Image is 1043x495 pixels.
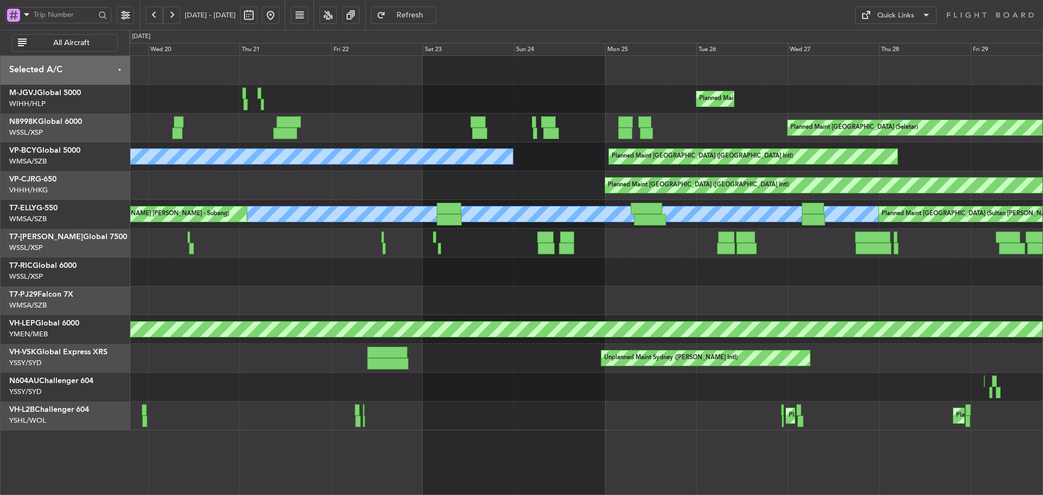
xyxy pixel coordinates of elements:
div: Planned Maint [GEOGRAPHIC_DATA] (Seletar) [790,120,918,136]
a: YSSY/SYD [9,387,42,397]
button: Quick Links [855,7,937,24]
div: Wed 27 [788,43,879,56]
span: M-JGVJ [9,89,37,97]
a: VH-LEPGlobal 6000 [9,319,79,327]
a: YSSY/SYD [9,358,42,368]
a: T7-[PERSON_NAME]Global 7500 [9,233,127,241]
button: All Aircraft [12,34,118,52]
a: WMSA/SZB [9,214,47,224]
a: WSSL/XSP [9,272,43,281]
a: N8998KGlobal 6000 [9,118,82,126]
a: YMEN/MEB [9,329,48,339]
input: Trip Number [34,7,95,23]
span: VP-CJR [9,176,35,183]
span: T7-ELLY [9,204,36,212]
a: T7-PJ29Falcon 7X [9,291,73,298]
span: VH-LEP [9,319,35,327]
span: N604AU [9,377,39,385]
span: Refresh [388,11,432,19]
div: Thu 21 [240,43,331,56]
a: VH-L2BChallenger 604 [9,406,89,413]
a: T7-RICGlobal 6000 [9,262,77,270]
a: VH-VSKGlobal Express XRS [9,348,108,356]
span: T7-RIC [9,262,33,270]
a: VHHH/HKG [9,185,48,195]
span: All Aircraft [29,39,114,47]
span: [DATE] - [DATE] [185,10,236,20]
a: M-JGVJGlobal 5000 [9,89,81,97]
span: N8998K [9,118,38,126]
a: WIHH/HLP [9,99,46,109]
div: Planned Maint [GEOGRAPHIC_DATA] ([GEOGRAPHIC_DATA] Intl) [608,177,789,193]
a: VP-BCYGlobal 5000 [9,147,80,154]
a: WSSL/XSP [9,128,43,137]
span: T7-[PERSON_NAME] [9,233,83,241]
div: Thu 28 [879,43,970,56]
span: T7-PJ29 [9,291,37,298]
a: WMSA/SZB [9,156,47,166]
div: Sun 24 [514,43,605,56]
div: Unplanned Maint Sydney ([PERSON_NAME] Intl) [604,350,738,366]
a: N604AUChallenger 604 [9,377,93,385]
div: Planned Maint [GEOGRAPHIC_DATA] ([GEOGRAPHIC_DATA] Intl) [612,148,793,165]
div: Wed 20 [148,43,240,56]
div: Quick Links [877,10,914,21]
a: WMSA/SZB [9,300,47,310]
a: YSHL/WOL [9,416,46,425]
span: VH-L2B [9,406,35,413]
a: T7-ELLYG-550 [9,204,58,212]
div: Planned Maint [GEOGRAPHIC_DATA] (Halim Intl) [699,91,834,107]
div: Sat 23 [423,43,514,56]
div: [DATE] [132,32,150,41]
div: Mon 25 [605,43,696,56]
div: Planned Maint Sydney ([PERSON_NAME] Intl) [789,408,915,424]
div: Fri 22 [331,43,423,56]
a: VP-CJRG-650 [9,176,56,183]
button: Refresh [371,7,436,24]
span: VP-BCY [9,147,36,154]
a: WSSL/XSP [9,243,43,253]
div: Tue 26 [696,43,788,56]
span: VH-VSK [9,348,36,356]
